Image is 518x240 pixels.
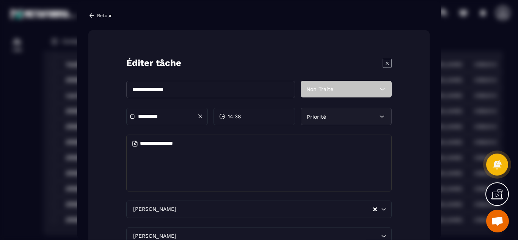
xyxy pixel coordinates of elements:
div: Ouvrir le chat [486,210,509,232]
input: Search for option [178,205,372,213]
p: Éditer tâche [126,57,181,69]
span: 14:38 [228,113,241,120]
div: Search for option [126,201,392,218]
p: Retour [97,13,112,18]
span: [PERSON_NAME] [131,205,178,213]
span: Priorité [307,113,326,119]
button: Clear Selected [373,206,377,212]
span: Non Traité [306,86,333,92]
